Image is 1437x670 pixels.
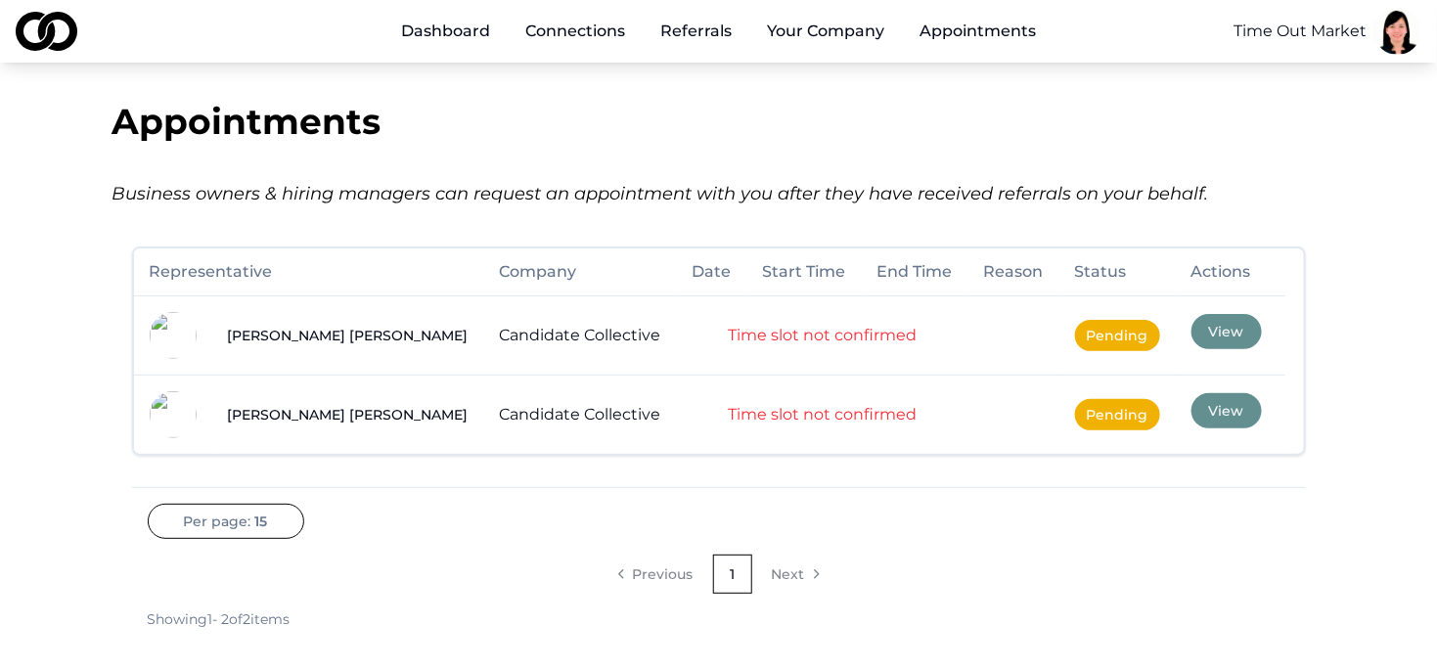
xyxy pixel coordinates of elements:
[747,248,862,295] th: Start Time
[112,180,1325,207] div: Business owners & hiring managers can request an appointment with you after they have received re...
[677,248,747,295] th: Date
[1374,8,1421,55] img: 1f1e6ded-7e6e-4da0-8d9b-facf9315d0a3-ID%20Pic-profile_picture.jpg
[751,12,900,51] button: Your Company
[16,12,77,51] img: logo
[500,326,661,344] a: Candidate Collective
[1059,248,1176,295] th: Status
[677,375,968,454] td: Time slot not confirmed
[968,248,1059,295] th: Reason
[500,405,661,424] a: Candidate Collective
[385,12,506,51] a: Dashboard
[510,12,641,51] a: Connections
[1075,320,1160,351] span: Pending
[148,504,304,539] button: Per page:15
[904,12,1052,51] a: Appointments
[148,609,291,629] div: Showing 1 - 2 of 2 items
[148,555,1290,594] nav: pagination
[484,248,677,295] th: Company
[713,555,752,594] a: 1
[228,326,469,345] a: [PERSON_NAME] [PERSON_NAME]
[150,391,197,438] img: ea71d155-4f7f-4164-aa94-92297cd61d19-Black%20logo-profile_picture.png
[1191,314,1262,349] button: View
[677,295,968,375] td: Time slot not confirmed
[1075,399,1160,430] span: Pending
[1234,20,1367,43] button: Time Out Market
[228,405,469,424] a: [PERSON_NAME] [PERSON_NAME]
[1176,248,1285,295] th: Actions
[385,12,1052,51] nav: Main
[112,102,1325,141] div: Appointments
[645,12,747,51] a: Referrals
[862,248,968,295] th: End Time
[134,248,484,295] th: Representative
[255,512,268,531] span: 15
[150,312,197,359] img: ea71d155-4f7f-4164-aa94-92297cd61d19-Black%20logo-profile_picture.png
[1191,393,1262,428] button: View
